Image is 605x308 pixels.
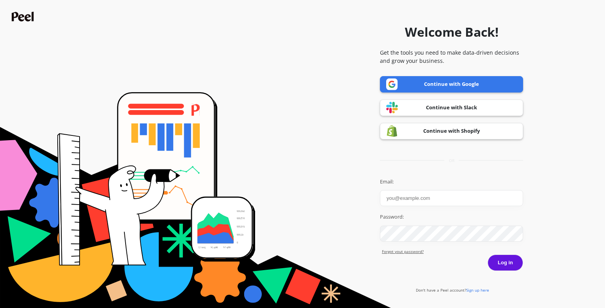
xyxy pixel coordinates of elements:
[416,287,489,293] a: Don't have a Peel account?Sign up here
[380,178,523,186] label: Email:
[386,125,398,137] img: Shopify logo
[380,190,523,206] input: you@example.com
[488,255,523,271] button: Log in
[466,287,489,293] span: Sign up here
[12,12,36,21] img: Peel
[380,48,523,65] p: Get the tools you need to make data-driven decisions and grow your business.
[405,23,499,41] h1: Welcome Back!
[386,78,398,90] img: Google logo
[380,213,523,221] label: Password:
[380,76,523,93] a: Continue with Google
[380,158,523,164] div: or
[386,101,398,114] img: Slack logo
[380,100,523,116] a: Continue with Slack
[380,123,523,139] a: Continue with Shopify
[382,249,523,255] a: Forgot yout password?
